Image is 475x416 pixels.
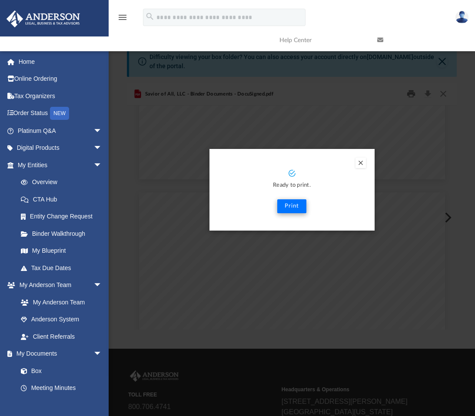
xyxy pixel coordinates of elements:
a: Client Referrals [12,328,111,345]
div: Preview [127,83,457,330]
a: Anderson System [12,311,111,328]
a: Forms Library [12,396,106,414]
span: arrow_drop_down [93,156,111,174]
a: Binder Walkthrough [12,225,115,242]
a: menu [117,17,128,23]
a: My Blueprint [12,242,111,260]
div: NEW [50,107,69,120]
img: User Pic [455,11,468,23]
span: arrow_drop_down [93,139,111,157]
a: My Anderson Team [12,294,106,311]
i: search [145,12,155,21]
a: Box [12,362,106,380]
button: Print [277,199,306,213]
a: Online Ordering [6,70,115,88]
p: Ready to print. [218,181,366,191]
span: arrow_drop_down [93,345,111,363]
a: Meeting Minutes [12,380,111,397]
a: Platinum Q&Aarrow_drop_down [6,122,115,139]
img: Anderson Advisors Platinum Portal [4,10,83,27]
a: My Documentsarrow_drop_down [6,345,111,363]
a: Overview [12,174,115,191]
i: menu [117,12,128,23]
a: Entity Change Request [12,208,115,225]
a: Home [6,53,115,70]
a: Tax Organizers [6,87,115,105]
a: Order StatusNEW [6,105,115,122]
span: arrow_drop_down [93,277,111,294]
a: Digital Productsarrow_drop_down [6,139,115,157]
a: My Entitiesarrow_drop_down [6,156,115,174]
span: arrow_drop_down [93,122,111,140]
a: Tax Due Dates [12,259,115,277]
a: Help Center [273,23,371,57]
a: CTA Hub [12,191,115,208]
a: My Anderson Teamarrow_drop_down [6,277,111,294]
